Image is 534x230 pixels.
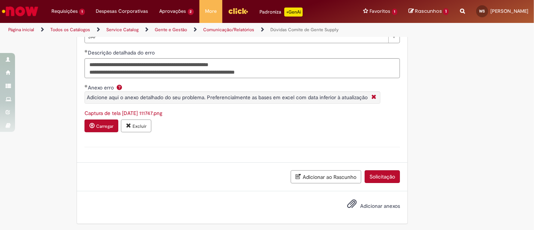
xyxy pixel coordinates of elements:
img: click_logo_yellow_360x200.png [228,5,248,17]
a: Rascunhos [409,8,449,15]
i: Fechar More information Por question_anexo_erro [370,94,378,101]
textarea: Descrição detalhada do erro [84,58,400,78]
small: Excluir [133,123,146,129]
span: 2 [188,9,194,15]
a: Todos os Catálogos [50,27,90,33]
ul: Trilhas de página [6,23,350,37]
img: ServiceNow [1,4,39,19]
span: Adicione aqui o anexo detalhado do seu problema. Preferencialmente as bases em excel com data inf... [87,94,368,101]
span: [PERSON_NAME] [490,8,528,14]
span: Adicionar anexos [360,203,400,209]
a: Dúvidas Comite de Gente Supply [270,27,339,33]
button: Solicitação [365,170,400,183]
div: Padroniza [259,8,303,17]
button: Adicionar anexos [345,197,359,214]
button: Adicionar ao Rascunho [291,170,361,183]
button: Excluir anexo Captura de tela 2025-08-29 111747.png [121,120,151,132]
span: Ajuda para Anexo erro [115,84,124,90]
button: Carregar anexo de Anexo erro Required [84,120,118,132]
span: Obrigatório Preenchido [84,85,88,88]
span: Rascunhos [415,8,442,15]
span: Obrigatório Preenchido [84,50,88,53]
span: Anexo erro [88,84,115,91]
a: Service Catalog [106,27,139,33]
span: 1 [79,9,85,15]
span: 1 [392,9,398,15]
span: Favoritos [370,8,391,15]
a: Download de Captura de tela 2025-08-29 111747.png [84,110,162,117]
span: SAP [88,31,385,43]
span: WS [480,9,485,14]
span: 1 [443,8,449,15]
span: Requisições [51,8,78,15]
span: Descrição detalhada do erro [88,49,156,56]
small: Carregar [96,123,113,129]
a: Gente e Gestão [155,27,187,33]
a: Comunicação/Relatórios [203,27,254,33]
a: Página inicial [8,27,34,33]
span: Aprovações [160,8,186,15]
p: +GenAi [284,8,303,17]
span: Despesas Corporativas [96,8,148,15]
span: More [205,8,217,15]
